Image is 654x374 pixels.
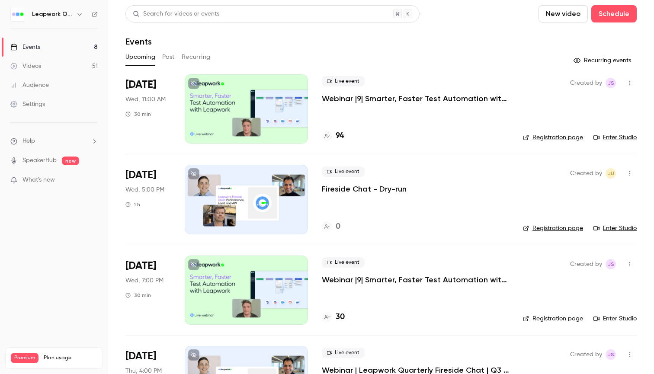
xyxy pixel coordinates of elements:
a: Webinar |9| Smarter, Faster Test Automation with Leapwork | EMEA | Q3 2025 [322,93,509,104]
span: JS [608,349,614,360]
h6: Leapwork Online Event [32,10,73,19]
div: Events [10,43,40,51]
a: Registration page [523,314,583,323]
a: 94 [322,130,344,142]
span: [DATE] [125,349,156,363]
div: Settings [10,100,45,109]
span: Wed, 5:00 PM [125,185,164,194]
a: 30 [322,311,345,323]
a: Registration page [523,224,583,233]
h1: Events [125,36,152,47]
button: Past [162,50,175,64]
a: Webinar |9| Smarter, Faster Test Automation with Leapwork | [GEOGRAPHIC_DATA] | Q3 2025 [322,275,509,285]
span: JU [608,168,614,179]
span: new [62,157,79,165]
button: Upcoming [125,50,155,64]
a: Enter Studio [593,224,637,233]
iframe: Noticeable Trigger [87,176,98,184]
span: Live event [322,257,365,268]
div: Audience [10,81,49,90]
span: [DATE] [125,78,156,92]
div: Sep 24 Wed, 10:00 AM (Europe/London) [125,74,171,144]
div: 30 min [125,111,151,118]
h4: 0 [336,221,340,233]
a: 0 [322,221,340,233]
span: Jaynesh Singh [606,349,616,360]
button: Recurring [182,50,211,64]
span: Created by [570,168,602,179]
span: Janel Urena [606,168,616,179]
span: [DATE] [125,168,156,182]
span: [DATE] [125,259,156,273]
a: Registration page [523,133,583,142]
span: What's new [22,176,55,185]
div: Videos [10,62,41,70]
h4: 30 [336,311,345,323]
span: Live event [322,166,365,177]
span: Live event [322,348,365,358]
span: Premium [11,353,38,363]
span: JS [608,259,614,269]
a: Fireside Chat - Dry-run [322,184,407,194]
span: Created by [570,78,602,88]
img: Leapwork Online Event [11,7,25,21]
div: 1 h [125,201,140,208]
span: Jaynesh Singh [606,259,616,269]
button: New video [539,5,588,22]
a: Enter Studio [593,314,637,323]
button: Recurring events [570,54,637,67]
div: 30 min [125,292,151,299]
div: Sep 24 Wed, 1:00 PM (America/New York) [125,256,171,325]
span: Created by [570,349,602,360]
span: Jaynesh Singh [606,78,616,88]
span: Wed, 7:00 PM [125,276,163,285]
span: Wed, 11:00 AM [125,95,166,104]
a: SpeakerHub [22,156,57,165]
span: Plan usage [44,355,97,361]
span: Live event [322,76,365,86]
button: Schedule [591,5,637,22]
div: Sep 24 Wed, 11:00 AM (America/New York) [125,165,171,234]
span: JS [608,78,614,88]
div: Search for videos or events [133,10,219,19]
a: Enter Studio [593,133,637,142]
h4: 94 [336,130,344,142]
li: help-dropdown-opener [10,137,98,146]
span: Created by [570,259,602,269]
span: Help [22,137,35,146]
